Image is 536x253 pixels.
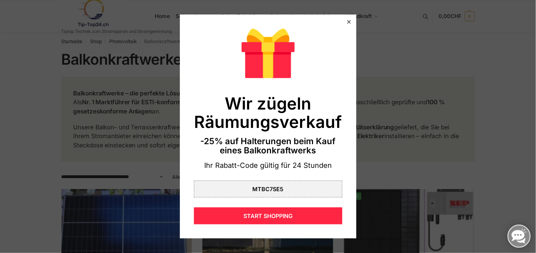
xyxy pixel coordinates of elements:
[194,94,342,131] div: Wir zügeln Räumungsverkauf
[194,181,342,198] div: MTBC7SE5
[253,186,284,192] div: MTBC7SE5
[194,137,342,155] div: -25% auf Halterungen beim Kauf eines Balkonkraftwerks
[194,161,342,171] div: Ihr Rabatt-Code gültig für 24 Stunden
[194,207,342,224] div: START SHOPPING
